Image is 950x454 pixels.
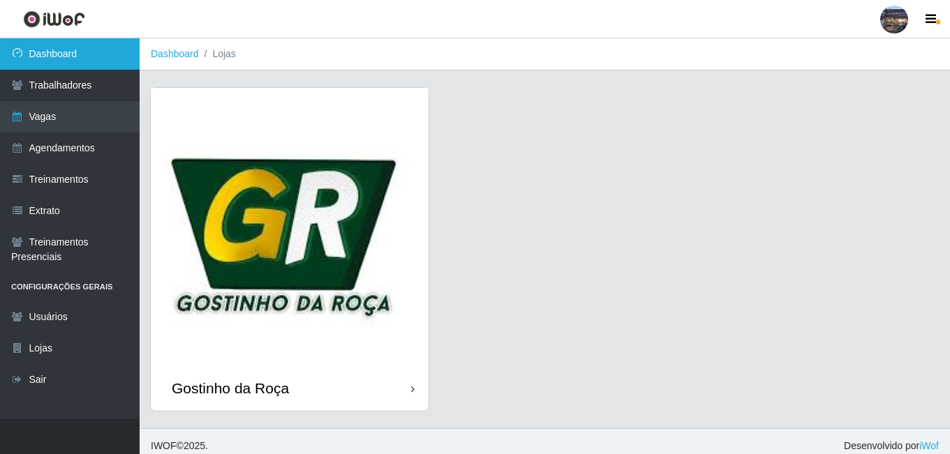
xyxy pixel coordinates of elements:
img: cardImg [151,88,429,365]
div: Gostinho da Roça [172,379,289,397]
span: IWOF [151,440,177,451]
span: Desenvolvido por [844,439,939,453]
li: Lojas [199,47,236,61]
a: Dashboard [151,48,199,59]
nav: breadcrumb [140,38,950,70]
span: © 2025 . [151,439,208,453]
img: CoreUI Logo [23,10,85,28]
a: Gostinho da Roça [151,88,429,411]
a: iWof [919,440,939,451]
